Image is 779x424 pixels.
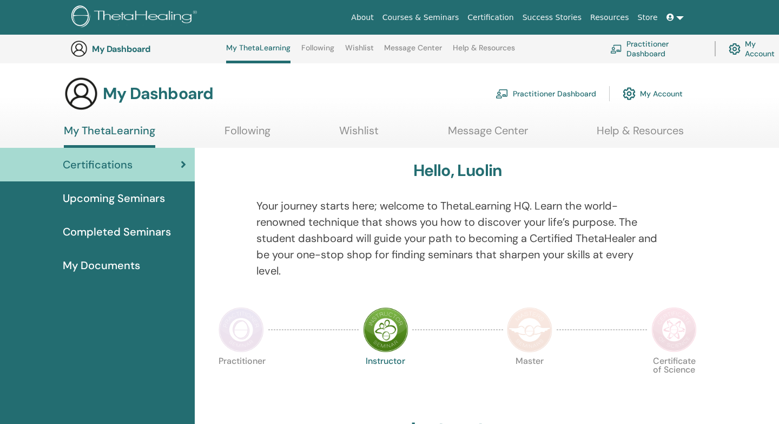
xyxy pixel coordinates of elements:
a: Message Center [448,124,528,145]
a: About [347,8,378,28]
img: Instructor [363,307,408,353]
a: Resources [586,8,633,28]
p: Certificate of Science [651,357,697,402]
img: Certificate of Science [651,307,697,353]
a: My ThetaLearning [226,43,291,63]
img: generic-user-icon.jpg [64,76,98,111]
h3: Hello, Luolin [413,161,503,180]
a: My ThetaLearning [64,124,155,148]
a: Message Center [384,43,442,61]
p: Master [507,357,552,402]
a: Store [633,8,662,28]
a: Wishlist [345,43,374,61]
h3: My Dashboard [103,84,213,103]
p: Instructor [363,357,408,402]
img: cog.svg [729,41,741,57]
a: Following [225,124,270,145]
span: My Documents [63,257,140,273]
span: Certifications [63,156,133,173]
p: Practitioner [219,357,264,402]
a: Wishlist [339,124,379,145]
a: My Account [623,82,683,106]
span: Completed Seminars [63,224,171,240]
img: generic-user-icon.jpg [70,40,88,57]
h3: My Dashboard [92,44,200,54]
img: Practitioner [219,307,264,353]
img: logo.png [71,5,201,30]
a: Help & Resources [453,43,515,61]
a: Courses & Seminars [378,8,464,28]
a: Practitioner Dashboard [496,82,596,106]
a: Following [301,43,334,61]
img: chalkboard-teacher.svg [496,89,509,99]
a: Certification [463,8,518,28]
a: Practitioner Dashboard [610,37,702,61]
img: chalkboard-teacher.svg [610,44,622,53]
span: Upcoming Seminars [63,190,165,206]
a: Success Stories [518,8,586,28]
img: cog.svg [623,84,636,103]
p: Your journey starts here; welcome to ThetaLearning HQ. Learn the world-renowned technique that sh... [256,198,659,279]
img: Master [507,307,552,353]
a: Help & Resources [597,124,684,145]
